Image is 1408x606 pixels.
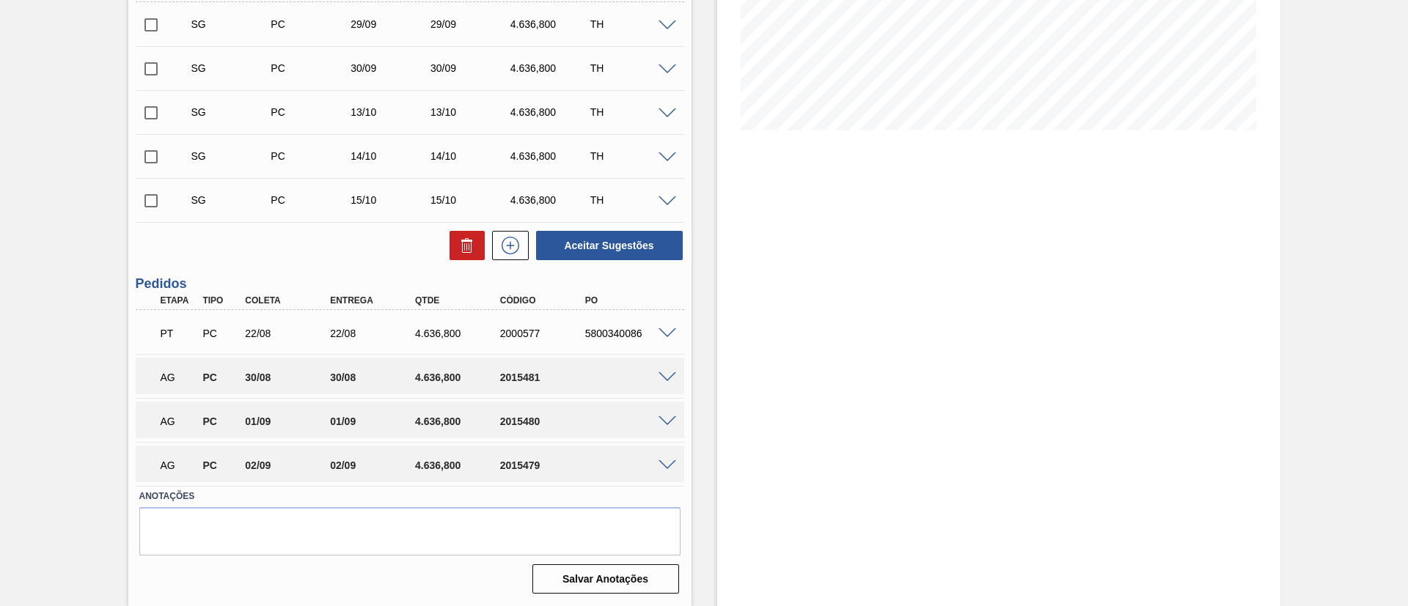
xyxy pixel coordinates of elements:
[188,194,276,206] div: Sugestão Criada
[326,328,422,339] div: 22/08/2025
[442,231,485,260] div: Excluir Sugestões
[267,194,356,206] div: Pedido de Compra
[267,18,356,30] div: Pedido de Compra
[326,415,422,427] div: 01/09/2025
[582,295,677,306] div: PO
[496,415,592,427] div: 2015480
[161,328,197,339] p: PT
[326,459,422,471] div: 02/09/2025
[587,18,675,30] div: TH
[496,459,592,471] div: 2015479
[157,361,201,393] div: Aguardando Aprovação do Gestor
[427,18,516,30] div: 29/09/2025
[347,150,436,162] div: 14/10/2025
[188,150,276,162] div: Sugestão Criada
[267,106,356,118] div: Pedido de Compra
[139,486,681,507] label: Anotações
[199,295,243,306] div: Tipo
[587,150,675,162] div: TH
[188,18,276,30] div: Sugestão Criada
[157,449,201,481] div: Aguardando Aprovação do Gestor
[587,106,675,118] div: TH
[582,328,677,339] div: 5800340086
[427,150,516,162] div: 14/10/2025
[411,295,507,306] div: Qtde
[241,372,337,383] div: 30/08/2025
[157,317,201,350] div: Pedido em Trânsito
[241,459,337,471] div: 02/09/2025
[411,415,507,427] div: 4.636,800
[199,328,243,339] div: Pedido de Compra
[157,295,201,306] div: Etapa
[427,194,516,206] div: 15/10/2025
[326,295,422,306] div: Entrega
[587,62,675,74] div: TH
[507,18,595,30] div: 4.636,800
[161,459,197,471] p: AG
[411,328,507,339] div: 4.636,800
[427,62,516,74] div: 30/09/2025
[161,415,197,427] p: AG
[496,328,592,339] div: 2000577
[326,372,422,383] div: 30/08/2025
[496,295,592,306] div: Código
[496,372,592,383] div: 2015481
[427,106,516,118] div: 13/10/2025
[347,62,436,74] div: 30/09/2025
[199,372,243,383] div: Pedido de Compra
[507,194,595,206] div: 4.636,800
[507,62,595,74] div: 4.636,800
[199,415,243,427] div: Pedido de Compra
[532,564,679,594] button: Salvar Anotações
[188,62,276,74] div: Sugestão Criada
[485,231,529,260] div: Nova sugestão
[347,194,436,206] div: 15/10/2025
[241,295,337,306] div: Coleta
[507,150,595,162] div: 4.636,800
[267,62,356,74] div: Pedido de Compra
[188,106,276,118] div: Sugestão Criada
[157,405,201,437] div: Aguardando Aprovação do Gestor
[411,372,507,383] div: 4.636,800
[199,459,243,471] div: Pedido de Compra
[241,328,337,339] div: 22/08/2025
[536,231,683,260] button: Aceitar Sugestões
[267,150,356,162] div: Pedido de Compra
[161,372,197,383] p: AG
[507,106,595,118] div: 4.636,800
[136,276,684,292] h3: Pedidos
[347,18,436,30] div: 29/09/2025
[411,459,507,471] div: 4.636,800
[241,415,337,427] div: 01/09/2025
[347,106,436,118] div: 13/10/2025
[587,194,675,206] div: TH
[529,229,684,262] div: Aceitar Sugestões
